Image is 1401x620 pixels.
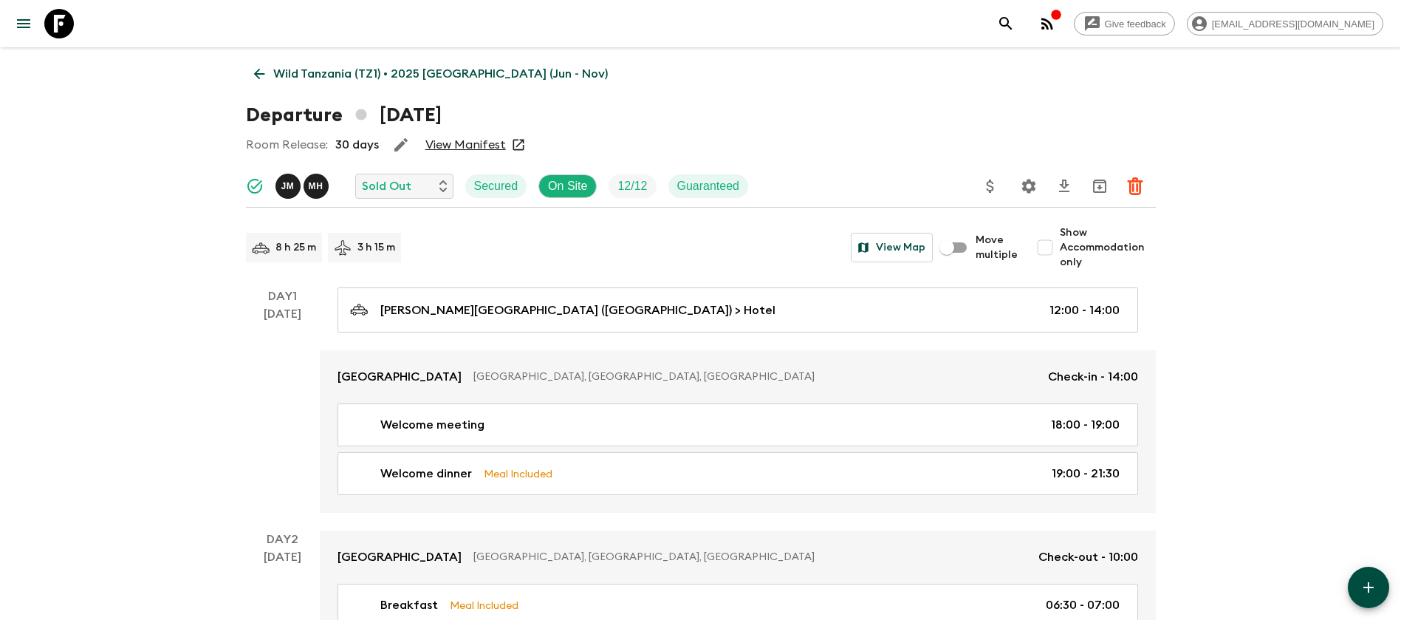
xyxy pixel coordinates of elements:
p: [PERSON_NAME][GEOGRAPHIC_DATA] ([GEOGRAPHIC_DATA]) > Hotel [380,302,775,319]
p: 12:00 - 14:00 [1049,302,1120,319]
p: Day 1 [246,287,320,305]
div: Trip Fill [609,174,656,198]
p: 3 h 15 m [357,240,395,255]
div: [EMAIL_ADDRESS][DOMAIN_NAME] [1187,12,1383,35]
p: Secured [474,177,518,195]
span: Move multiple [976,233,1018,262]
a: [GEOGRAPHIC_DATA][GEOGRAPHIC_DATA], [GEOGRAPHIC_DATA], [GEOGRAPHIC_DATA]Check-out - 10:00 [320,531,1156,584]
div: [DATE] [264,305,301,513]
a: Welcome dinnerMeal Included19:00 - 21:30 [338,452,1138,495]
button: Delete [1120,171,1150,201]
p: [GEOGRAPHIC_DATA], [GEOGRAPHIC_DATA], [GEOGRAPHIC_DATA] [473,369,1036,384]
p: 19:00 - 21:30 [1052,465,1120,483]
div: On Site [538,174,597,198]
p: [GEOGRAPHIC_DATA] [338,548,462,566]
p: Welcome dinner [380,465,472,483]
button: JMMH [275,174,332,199]
p: Check-in - 14:00 [1048,368,1138,386]
p: Sold Out [362,177,411,195]
h1: Departure [DATE] [246,101,442,130]
button: Download CSV [1049,171,1079,201]
a: Wild Tanzania (TZ1) • 2025 [GEOGRAPHIC_DATA] (Jun - Nov) [246,59,616,89]
a: [PERSON_NAME][GEOGRAPHIC_DATA] ([GEOGRAPHIC_DATA]) > Hotel12:00 - 14:00 [338,287,1138,333]
p: Wild Tanzania (TZ1) • 2025 [GEOGRAPHIC_DATA] (Jun - Nov) [273,65,608,83]
p: Meal Included [484,466,552,482]
div: Secured [465,174,527,198]
p: [GEOGRAPHIC_DATA] [338,368,462,386]
p: 18:00 - 19:00 [1051,416,1120,434]
p: Welcome meeting [380,416,484,434]
a: View Manifest [425,137,506,152]
svg: Synced Successfully [246,177,264,195]
p: Meal Included [450,597,518,613]
p: 12 / 12 [617,177,647,195]
p: M H [309,180,323,192]
button: Archive (Completed, Cancelled or Unsynced Departures only) [1085,171,1114,201]
span: Joachim Mukungu, Mbasha Halfani [275,178,332,190]
button: search adventures [991,9,1021,38]
p: Breakfast [380,596,438,614]
p: [GEOGRAPHIC_DATA], [GEOGRAPHIC_DATA], [GEOGRAPHIC_DATA] [473,550,1027,565]
p: J M [281,180,295,192]
p: Room Release: [246,136,328,154]
span: [EMAIL_ADDRESS][DOMAIN_NAME] [1204,18,1383,30]
p: On Site [548,177,587,195]
a: Give feedback [1074,12,1175,35]
button: menu [9,9,38,38]
p: 06:30 - 07:00 [1046,596,1120,614]
span: Give feedback [1097,18,1174,30]
p: 30 days [335,136,379,154]
p: Day 2 [246,531,320,548]
button: Settings [1014,171,1044,201]
a: [GEOGRAPHIC_DATA][GEOGRAPHIC_DATA], [GEOGRAPHIC_DATA], [GEOGRAPHIC_DATA]Check-in - 14:00 [320,350,1156,403]
button: View Map [851,233,933,262]
p: Check-out - 10:00 [1038,548,1138,566]
button: Update Price, Early Bird Discount and Costs [976,171,1005,201]
p: 8 h 25 m [275,240,316,255]
a: Welcome meeting18:00 - 19:00 [338,403,1138,446]
p: Guaranteed [677,177,740,195]
span: Show Accommodation only [1060,225,1156,270]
